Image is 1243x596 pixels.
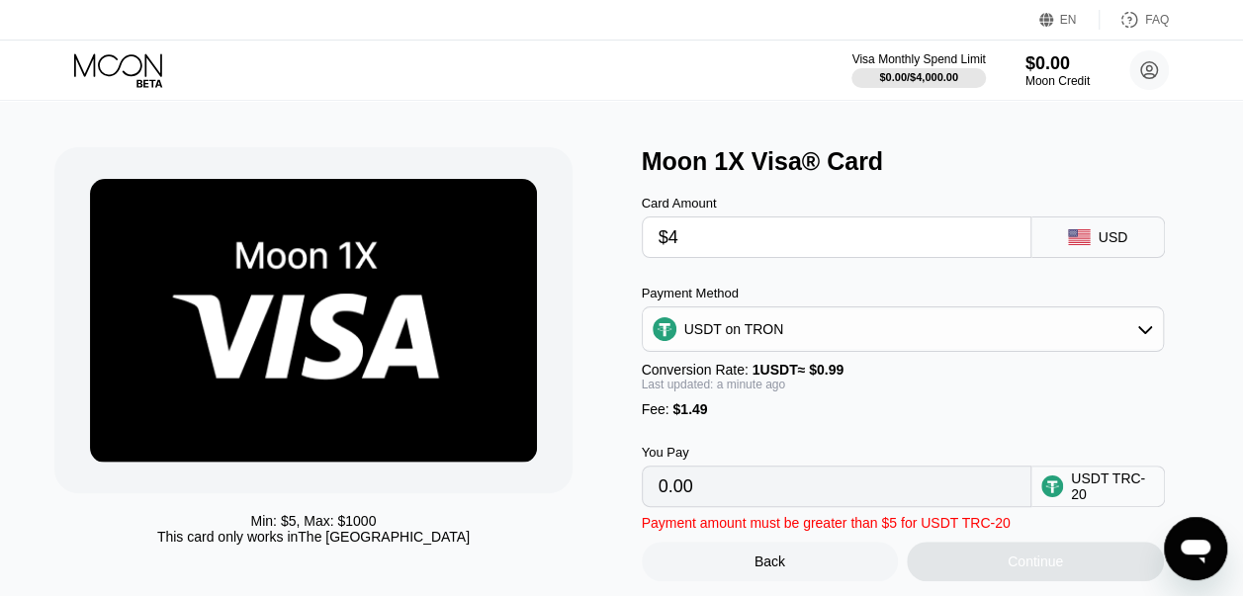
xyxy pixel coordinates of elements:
span: 1 USDT ≈ $0.99 [753,362,844,378]
input: $0.00 [659,217,1015,257]
div: Moon 1X Visa® Card [642,147,1208,176]
div: Fee : [642,401,1164,417]
span: $1.49 [672,401,707,417]
div: Min: $ 5 , Max: $ 1000 [250,513,376,529]
div: Payment Method [642,286,1164,300]
iframe: Button to launch messaging window [1164,517,1227,580]
div: EN [1039,10,1100,30]
div: $0.00 / $4,000.00 [879,71,958,83]
div: FAQ [1100,10,1169,30]
div: Card Amount [642,196,1031,211]
div: USDT on TRON [643,309,1163,349]
div: EN [1060,13,1077,27]
div: $0.00 [1025,53,1090,74]
div: Back [642,542,899,581]
div: Visa Monthly Spend Limit [851,52,985,66]
div: This card only works in The [GEOGRAPHIC_DATA] [157,529,470,545]
div: Conversion Rate: [642,362,1164,378]
div: FAQ [1145,13,1169,27]
div: USD [1099,229,1128,245]
div: USDT TRC-20 [1071,470,1154,502]
div: Moon Credit [1025,74,1090,88]
div: Back [755,553,785,569]
div: USDT on TRON [684,321,784,337]
div: Payment amount must be greater than $5 for USDT TRC-20 [642,515,1011,531]
div: $0.00Moon Credit [1025,53,1090,88]
div: Last updated: a minute ago [642,378,1164,391]
div: Visa Monthly Spend Limit$0.00/$4,000.00 [851,52,985,88]
div: You Pay [642,445,1031,460]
